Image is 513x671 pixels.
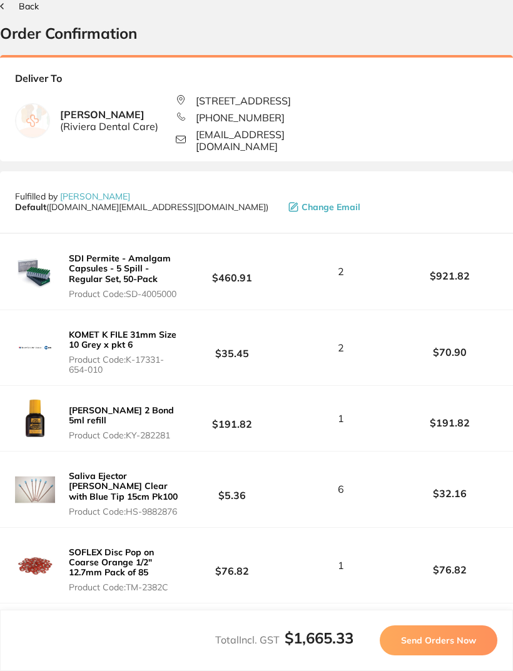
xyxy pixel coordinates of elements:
[65,253,184,299] button: SDI Permite - Amalgam Capsules - 5 Spill - Regular Set, 50-Pack Product Code:SD-4005000
[184,554,280,577] b: $76.82
[65,547,184,593] button: SOFLEX Disc Pop on Coarse Orange 1/2" 12.7mm Pack of 85 Product Code:TM-2382C
[60,191,130,202] a: [PERSON_NAME]
[15,191,130,201] p: Fulfilled by
[15,202,268,212] span: customer.care@henryschein.com.au
[196,112,285,123] span: [PHONE_NUMBER]
[60,109,158,132] b: [PERSON_NAME]
[16,104,49,138] img: empty.jpg
[184,407,280,430] b: $191.82
[19,1,39,12] span: Back
[338,266,344,277] span: 2
[69,405,174,426] b: [PERSON_NAME] 2 Bond 5ml refill
[65,405,184,441] button: [PERSON_NAME] 2 Bond 5ml refill Product Code:KY-282281
[338,342,344,353] span: 2
[69,507,180,517] span: Product Code: HS-9882876
[402,564,498,575] b: $76.82
[15,252,55,292] img: OG0xZDMzbw
[65,329,184,375] button: KOMET K FILE 31mm Size 10 Grey x pkt 6 Product Code:K-17331-654-010
[285,201,380,213] button: Change Email
[69,470,178,502] b: Saliva Ejector [PERSON_NAME] Clear with Blue Tip 15cm Pk100
[196,95,291,106] span: [STREET_ADDRESS]
[69,289,180,299] span: Product Code: SD-4005000
[69,329,176,350] b: KOMET K FILE 31mm Size 10 Grey x pkt 6
[338,483,344,495] span: 6
[69,253,171,284] b: SDI Permite - Amalgam Capsules - 5 Spill - Regular Set, 50-Pack
[402,270,498,281] b: $921.82
[69,355,180,375] span: Product Code: K-17331-654-010
[302,202,360,212] span: Change Email
[196,129,337,152] span: [EMAIL_ADDRESS][DOMAIN_NAME]
[402,346,498,358] b: $70.90
[402,417,498,428] b: $191.82
[15,545,55,585] img: azYxeHVvNA
[402,488,498,499] b: $32.16
[184,260,280,283] b: $460.91
[65,470,184,517] button: Saliva Ejector [PERSON_NAME] Clear with Blue Tip 15cm Pk100 Product Code:HS-9882876
[338,413,344,424] span: 1
[184,478,280,501] b: $5.36
[338,560,344,571] span: 1
[15,398,55,438] img: Y3k2aGo1dw
[69,582,180,592] span: Product Code: TM-2382C
[15,73,498,94] b: Deliver To
[285,628,353,647] b: $1,665.33
[69,430,180,440] span: Product Code: KY-282281
[15,328,55,368] img: aW1pdm9kbQ
[184,336,280,360] b: $35.45
[69,547,154,578] b: SOFLEX Disc Pop on Coarse Orange 1/2" 12.7mm Pack of 85
[60,121,158,132] span: ( Riviera Dental Care )
[15,201,46,213] b: Default
[15,470,55,510] img: MTh6NmE0aw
